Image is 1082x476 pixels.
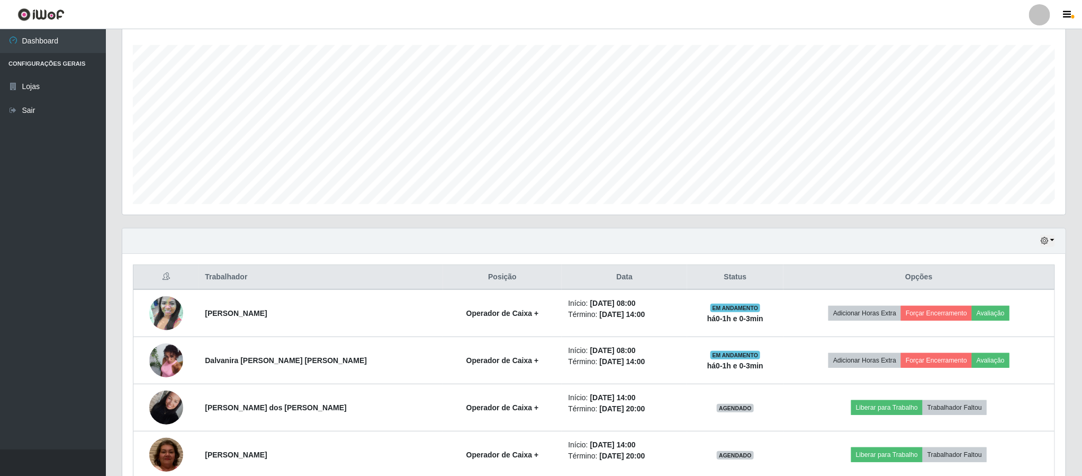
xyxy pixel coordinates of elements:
strong: há 0-1 h e 0-3 min [707,314,763,323]
button: Liberar para Trabalho [851,400,923,415]
li: Término: [568,309,681,320]
time: [DATE] 08:00 [590,346,636,355]
button: Forçar Encerramento [901,306,972,321]
li: Início: [568,392,681,403]
img: 1750773531322.jpeg [149,338,183,383]
img: 1650687338616.jpeg [149,283,183,343]
span: AGENDADO [717,404,754,412]
img: 1755980716482.jpeg [149,385,183,430]
button: Adicionar Horas Extra [828,306,901,321]
time: [DATE] 08:00 [590,299,636,307]
li: Início: [568,439,681,451]
th: Trabalhador [199,265,443,290]
span: AGENDADO [717,451,754,460]
span: EM ANDAMENTO [710,351,761,359]
th: Data [562,265,687,290]
span: EM ANDAMENTO [710,304,761,312]
time: [DATE] 14:00 [600,310,645,319]
li: Término: [568,403,681,415]
strong: Dalvanira [PERSON_NAME] [PERSON_NAME] [205,356,367,365]
strong: Operador de Caixa + [466,451,539,459]
strong: Operador de Caixa + [466,403,539,412]
strong: Operador de Caixa + [466,309,539,318]
time: [DATE] 14:00 [600,357,645,366]
button: Adicionar Horas Extra [828,353,901,368]
li: Término: [568,451,681,462]
th: Status [687,265,783,290]
strong: [PERSON_NAME] [205,451,267,459]
time: [DATE] 14:00 [590,440,636,449]
li: Término: [568,356,681,367]
li: Início: [568,298,681,309]
th: Posição [443,265,562,290]
button: Trabalhador Faltou [923,400,987,415]
time: [DATE] 14:00 [590,393,636,402]
time: [DATE] 20:00 [600,404,645,413]
button: Avaliação [972,306,1009,321]
strong: Operador de Caixa + [466,356,539,365]
button: Forçar Encerramento [901,353,972,368]
button: Avaliação [972,353,1009,368]
strong: [PERSON_NAME] [205,309,267,318]
strong: há 0-1 h e 0-3 min [707,362,763,370]
button: Trabalhador Faltou [923,447,987,462]
th: Opções [783,265,1055,290]
strong: [PERSON_NAME] dos [PERSON_NAME] [205,403,347,412]
button: Liberar para Trabalho [851,447,923,462]
li: Início: [568,345,681,356]
img: CoreUI Logo [17,8,65,21]
time: [DATE] 20:00 [600,452,645,460]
